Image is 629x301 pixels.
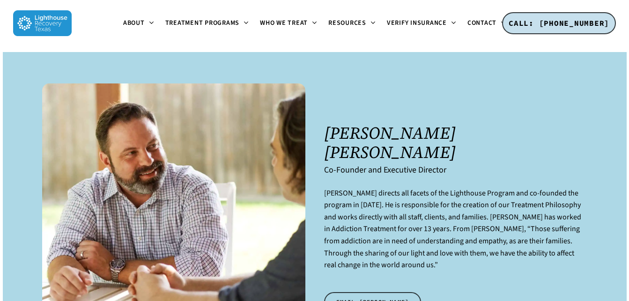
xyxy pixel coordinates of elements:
span: Verify Insurance [387,18,447,28]
a: CALL: [PHONE_NUMBER] [502,12,616,35]
h1: [PERSON_NAME] [PERSON_NAME] [324,123,587,162]
span: About [123,18,145,28]
a: About [118,20,160,27]
a: Treatment Programs [160,20,255,27]
span: CALL: [PHONE_NUMBER] [509,18,609,28]
span: Resources [328,18,366,28]
a: Verify Insurance [381,20,462,27]
a: Contact [462,20,511,27]
span: Who We Treat [260,18,308,28]
span: Contact [467,18,496,28]
p: [PERSON_NAME] directs all facets of the Lighthouse Program and co-founded the program in [DATE]. ... [324,188,587,283]
img: Lighthouse Recovery Texas [13,10,72,36]
a: Who We Treat [254,20,323,27]
a: Resources [323,20,381,27]
h6: Co-Founder and Executive Director [324,165,587,175]
span: Treatment Programs [165,18,240,28]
